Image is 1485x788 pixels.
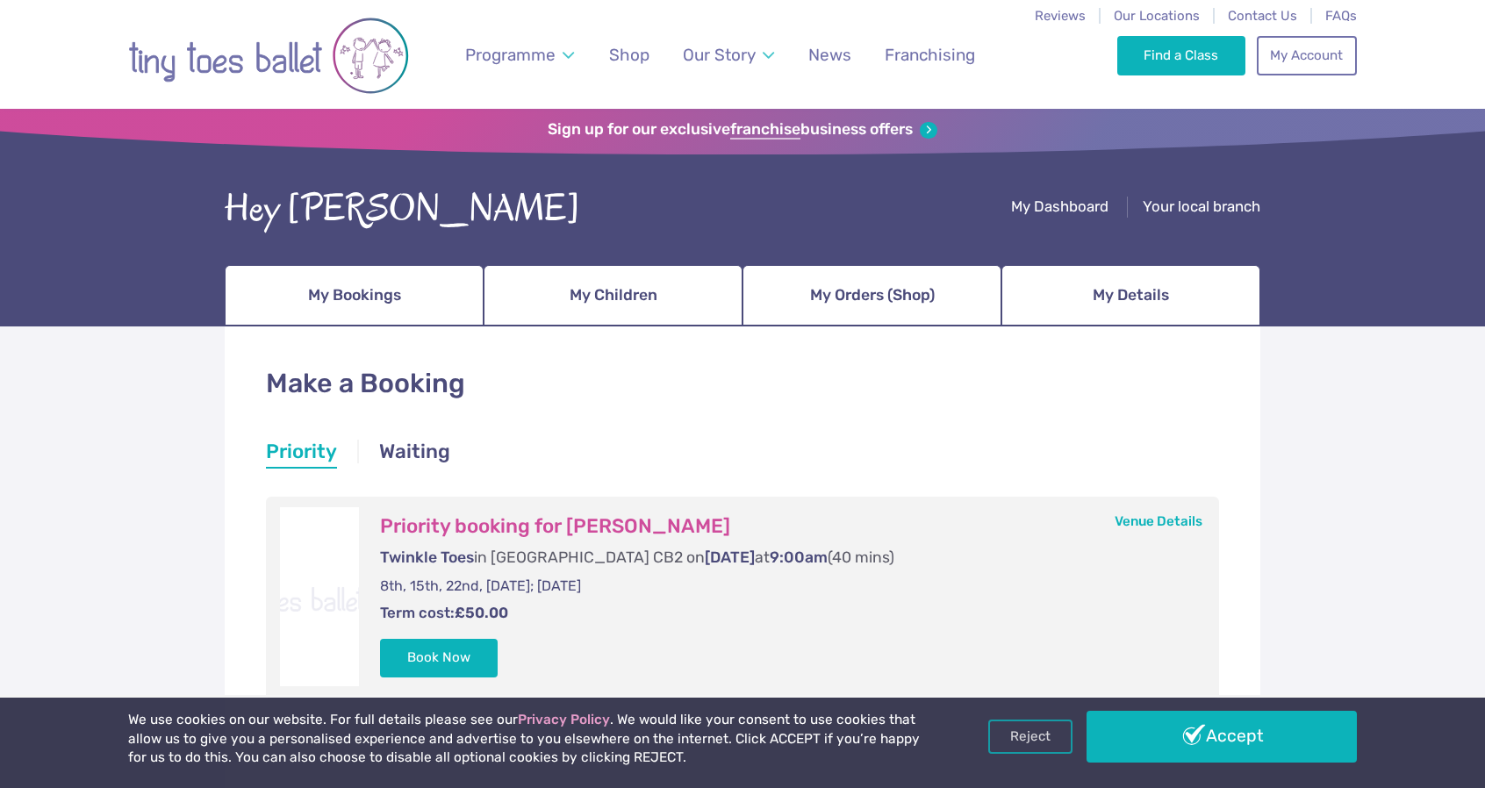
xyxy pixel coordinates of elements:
[380,603,1184,624] p: Term cost:
[885,45,975,65] span: Franchising
[225,265,484,326] a: My Bookings
[380,639,498,677] button: Book Now
[518,712,610,727] a: Privacy Policy
[810,280,935,311] span: My Orders (Shop)
[730,120,800,140] strong: franchise
[380,514,1184,539] h3: Priority booking for [PERSON_NAME]
[455,604,508,621] strong: £50.00
[1228,8,1297,24] a: Contact Us
[1114,8,1200,24] a: Our Locations
[1257,36,1357,75] a: My Account
[548,120,936,140] a: Sign up for our exclusivefranchisebusiness offers
[1011,197,1108,215] span: My Dashboard
[683,45,756,65] span: Our Story
[877,34,984,75] a: Franchising
[988,720,1072,753] a: Reject
[266,365,1219,403] h1: Make a Booking
[705,548,755,566] span: [DATE]
[380,547,1184,569] p: in [GEOGRAPHIC_DATA] CB2 on at (40 mins)
[128,11,409,100] img: tiny toes ballet
[1325,8,1357,24] a: FAQs
[128,711,927,768] p: We use cookies on our website. For full details please see our . We would like your consent to us...
[1117,36,1246,75] a: Find a Class
[380,577,1184,596] p: 8th, 15th, 22nd, [DATE]; [DATE]
[601,34,658,75] a: Shop
[457,34,583,75] a: Programme
[308,280,401,311] span: My Bookings
[1143,197,1260,215] span: Your local branch
[770,548,828,566] span: 9:00am
[1115,513,1202,529] a: Venue Details
[808,45,851,65] span: News
[380,548,474,566] span: Twinkle Toes
[484,265,742,326] a: My Children
[379,438,450,469] a: Waiting
[1093,280,1169,311] span: My Details
[609,45,649,65] span: Shop
[1087,711,1357,762] a: Accept
[225,182,580,236] div: Hey [PERSON_NAME]
[675,34,783,75] a: Our Story
[1011,197,1108,219] a: My Dashboard
[570,280,657,311] span: My Children
[1001,265,1260,326] a: My Details
[465,45,556,65] span: Programme
[800,34,859,75] a: News
[1143,197,1260,219] a: Your local branch
[1035,8,1086,24] a: Reviews
[742,265,1001,326] a: My Orders (Shop)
